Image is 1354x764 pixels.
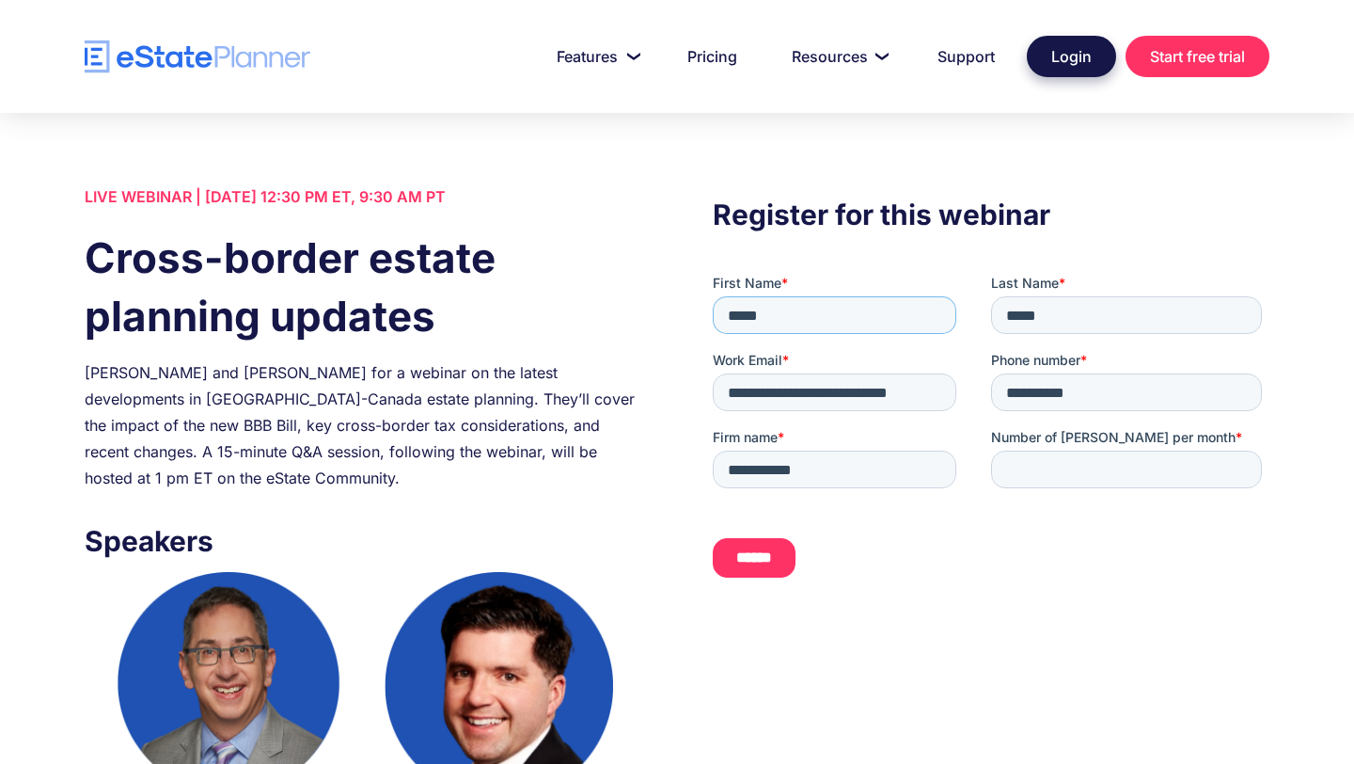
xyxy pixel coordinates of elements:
[85,229,641,345] h1: Cross-border estate planning updates
[769,38,905,75] a: Resources
[1126,36,1269,77] a: Start free trial
[85,519,641,563] h3: Speakers
[713,274,1269,594] iframe: Form 0
[665,38,760,75] a: Pricing
[713,193,1269,236] h3: Register for this webinar
[915,38,1017,75] a: Support
[85,40,310,73] a: home
[534,38,655,75] a: Features
[85,359,641,491] div: [PERSON_NAME] and [PERSON_NAME] for a webinar on the latest developments in [GEOGRAPHIC_DATA]-Can...
[85,183,641,210] div: LIVE WEBINAR | [DATE] 12:30 PM ET, 9:30 AM PT
[1027,36,1116,77] a: Login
